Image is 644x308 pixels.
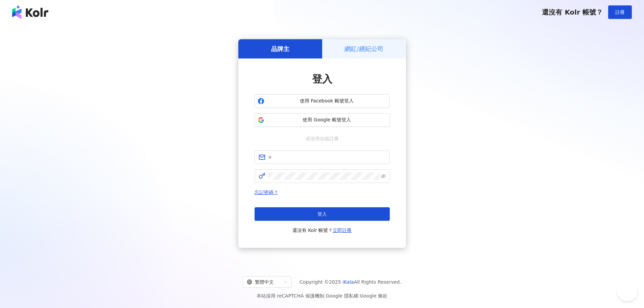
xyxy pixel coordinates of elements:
[608,5,632,19] button: 註冊
[292,226,352,234] span: 還沒有 Kolr 帳號？
[255,190,278,195] a: 忘記密碼？
[326,293,358,299] a: Google 隱私權
[267,117,387,123] span: 使用 Google 帳號登入
[324,293,326,299] span: |
[317,211,327,217] span: 登入
[617,281,637,301] iframe: Help Scout Beacon - Open
[257,292,387,300] span: 本站採用 reCAPTCHA 保護機制
[247,277,281,287] div: 繁體中文
[255,113,390,127] button: 使用 Google 帳號登入
[255,207,390,221] button: 登入
[615,9,625,15] span: 註冊
[301,135,343,142] span: 或使用信箱註冊
[342,279,354,285] a: iKala
[300,278,401,286] span: Copyright © 2025 All Rights Reserved.
[255,94,390,108] button: 使用 Facebook 帳號登入
[12,5,48,19] img: logo
[333,228,352,233] a: 立即註冊
[358,293,360,299] span: |
[381,174,386,179] span: eye-invisible
[267,98,387,104] span: 使用 Facebook 帳號登入
[344,45,383,53] h5: 網紅/經紀公司
[312,73,332,85] span: 登入
[360,293,387,299] a: Google 條款
[542,8,603,16] span: 還沒有 Kolr 帳號？
[271,45,289,53] h5: 品牌主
